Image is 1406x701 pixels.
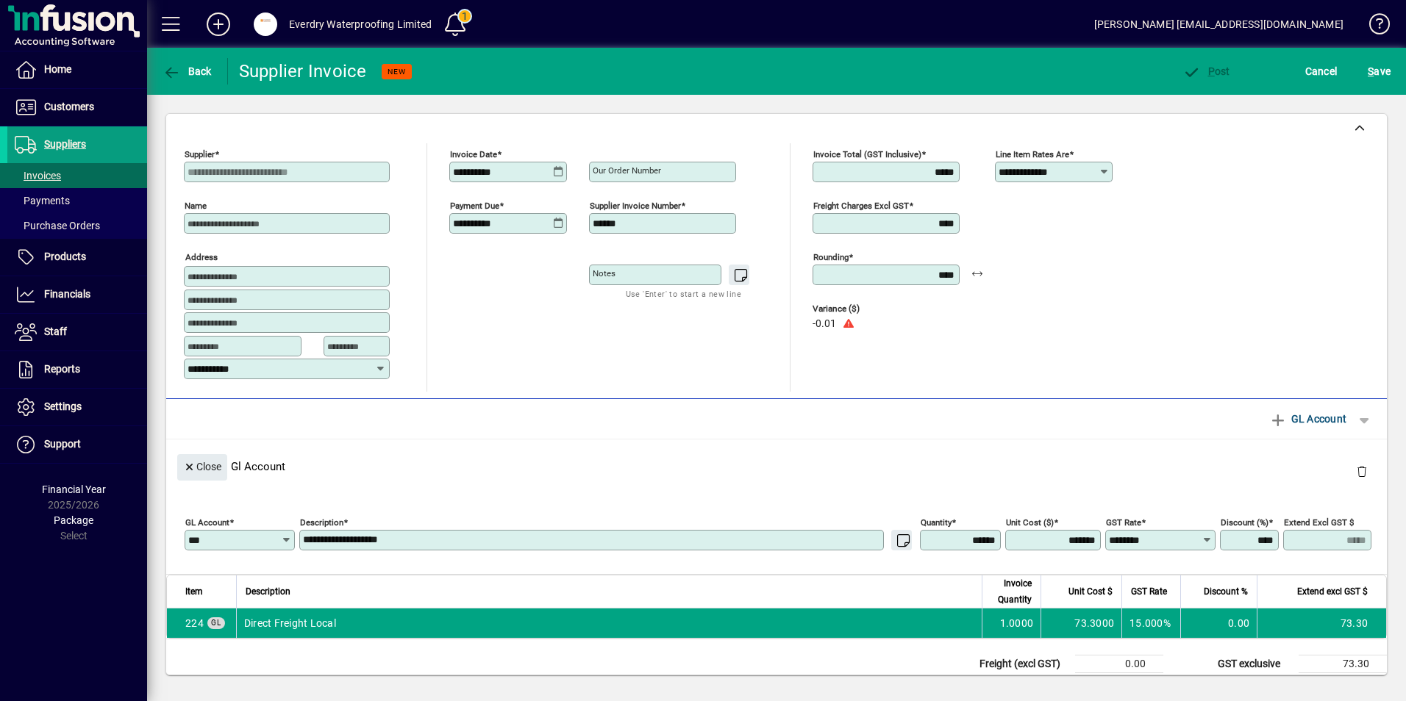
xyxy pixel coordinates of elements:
[1006,517,1054,527] mat-label: Unit Cost ($)
[593,268,615,278] mat-label: Notes
[1297,583,1368,600] span: Extend excl GST $
[185,149,215,159] mat-label: Supplier
[44,63,71,75] span: Home
[185,517,229,527] mat-label: GL Account
[1121,608,1180,638] td: 15.000%
[54,514,93,526] span: Package
[166,439,1387,493] div: Gl Account
[174,459,231,472] app-page-header-button: Close
[163,65,212,77] span: Back
[1208,65,1215,77] span: P
[300,517,343,527] mat-label: Description
[1210,655,1299,672] td: GST exclusive
[7,389,147,425] a: Settings
[1284,517,1354,527] mat-label: Extend excl GST $
[159,58,215,85] button: Back
[246,583,290,600] span: Description
[7,213,147,238] a: Purchase Orders
[593,165,661,176] mat-label: Our order number
[242,11,289,37] button: Profile
[813,304,901,314] span: Variance ($)
[185,583,203,600] span: Item
[1368,65,1374,77] span: S
[972,672,1075,690] td: Rounding
[996,149,1069,159] mat-label: Line item rates are
[1180,608,1257,638] td: 0.00
[44,288,90,300] span: Financials
[1299,655,1387,672] td: 73.30
[7,276,147,313] a: Financials
[450,201,499,211] mat-label: Payment due
[1257,608,1386,638] td: 73.30
[1075,672,1163,690] td: 0.00
[239,60,367,83] div: Supplier Invoice
[1302,58,1341,85] button: Cancel
[185,616,204,630] span: Direct Freight Local
[7,188,147,213] a: Payments
[7,314,147,350] a: Staff
[7,426,147,463] a: Support
[813,252,849,262] mat-label: Rounding
[147,58,228,85] app-page-header-button: Back
[388,67,406,76] span: NEW
[626,285,741,302] mat-hint: Use 'Enter' to start a new line
[7,239,147,276] a: Products
[1179,58,1234,85] button: Post
[1305,60,1338,83] span: Cancel
[15,220,100,231] span: Purchase Orders
[982,608,1041,638] td: 1.0000
[1344,464,1380,478] app-page-header-button: Delete
[921,517,952,527] mat-label: Quantity
[7,51,147,88] a: Home
[7,351,147,388] a: Reports
[813,201,909,211] mat-label: Freight charges excl GST
[1364,58,1394,85] button: Save
[1299,672,1387,690] td: 11.00
[177,454,227,481] button: Close
[1068,583,1113,600] span: Unit Cost $
[1344,454,1380,489] button: Delete
[1106,517,1141,527] mat-label: GST rate
[1368,60,1391,83] span: ave
[44,101,94,112] span: Customers
[7,163,147,188] a: Invoices
[289,12,432,36] div: Everdry Waterproofing Limited
[590,201,681,211] mat-label: Supplier invoice number
[1041,608,1121,638] td: 73.3000
[44,438,81,450] span: Support
[195,11,242,37] button: Add
[44,251,86,262] span: Products
[44,326,67,337] span: Staff
[450,149,497,159] mat-label: Invoice date
[236,608,982,638] td: Direct Freight Local
[15,195,70,206] span: Payments
[813,318,836,330] span: -0.01
[1204,583,1248,600] span: Discount %
[1094,12,1343,36] div: [PERSON_NAME] [EMAIL_ADDRESS][DOMAIN_NAME]
[15,170,61,181] span: Invoices
[972,655,1075,672] td: Freight (excl GST)
[44,138,86,150] span: Suppliers
[1131,583,1167,600] span: GST Rate
[1262,406,1354,432] button: GL Account
[183,455,221,479] span: Close
[7,89,147,126] a: Customers
[991,575,1032,608] span: Invoice Quantity
[1182,65,1230,77] span: ost
[42,483,106,495] span: Financial Year
[44,400,82,412] span: Settings
[813,149,921,159] mat-label: Invoice Total (GST inclusive)
[1210,672,1299,690] td: GST
[1358,3,1388,51] a: Knowledge Base
[44,363,80,375] span: Reports
[185,201,207,211] mat-label: Name
[1221,517,1268,527] mat-label: Discount (%)
[1269,407,1346,431] span: GL Account
[1075,655,1163,672] td: 0.00
[211,619,221,627] span: GL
